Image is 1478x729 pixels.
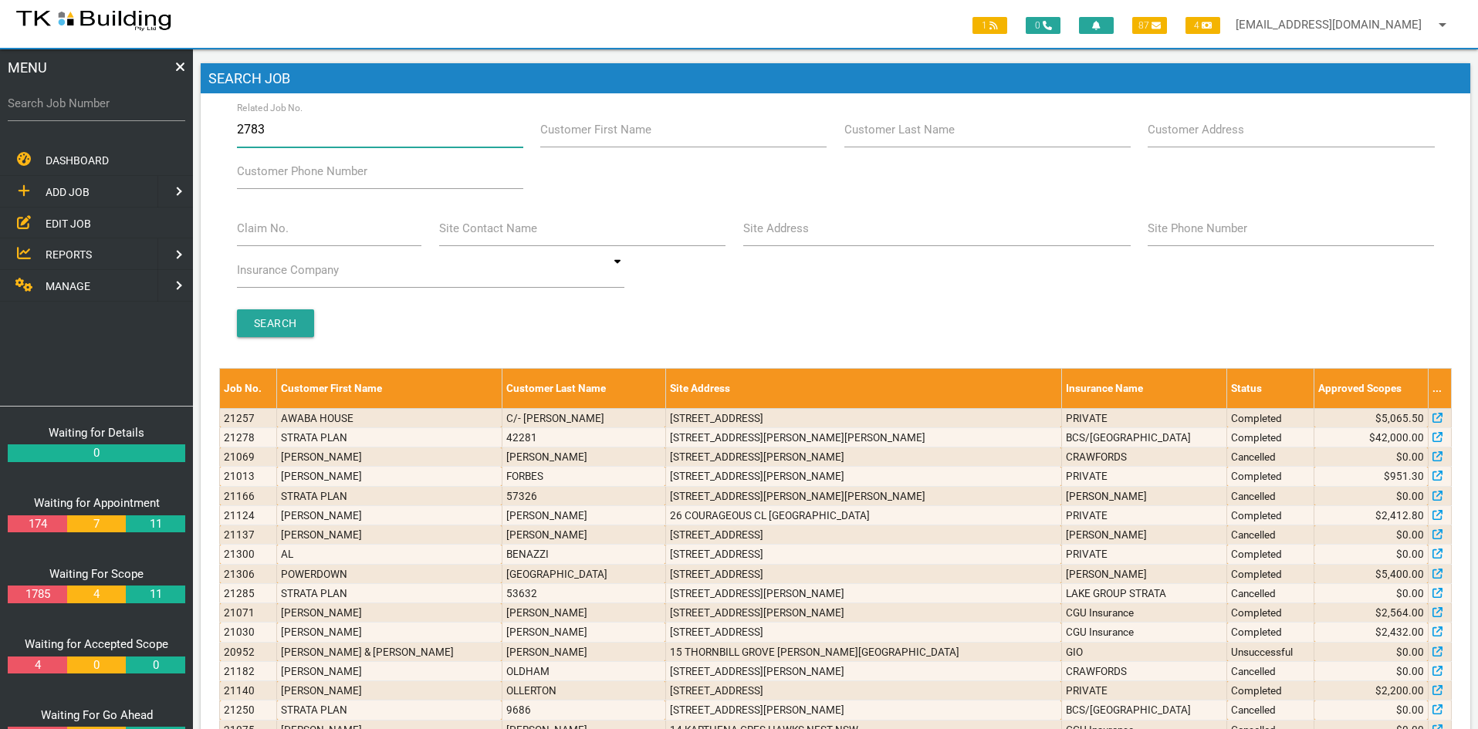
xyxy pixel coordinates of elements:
label: Customer First Name [540,121,651,139]
label: Site Contact Name [439,220,537,238]
a: 1785 [8,586,66,603]
td: Completed [1227,408,1314,427]
td: CGU Insurance [1061,623,1226,642]
a: 0 [67,656,126,674]
label: Site Address [743,220,809,238]
td: [PERSON_NAME] [1061,564,1226,583]
td: PRIVATE [1061,408,1226,427]
td: [STREET_ADDRESS][PERSON_NAME] [665,447,1061,467]
td: [PERSON_NAME] [502,525,665,545]
td: Completed [1227,545,1314,564]
td: Completed [1227,505,1314,525]
th: Customer First Name [277,369,502,408]
td: [PERSON_NAME] [277,505,502,525]
th: Insurance Name [1061,369,1226,408]
td: Completed [1227,427,1314,447]
span: REPORTS [46,248,92,261]
span: $0.00 [1396,527,1424,542]
td: 15 THORNBILL GROVE [PERSON_NAME][GEOGRAPHIC_DATA] [665,642,1061,661]
td: PRIVATE [1061,467,1226,486]
a: 0 [8,444,185,462]
td: 21285 [220,583,277,602]
td: [PERSON_NAME] [502,505,665,525]
label: Claim No. [237,220,289,238]
td: Completed [1227,603,1314,623]
td: 21140 [220,681,277,700]
td: 21124 [220,505,277,525]
td: [STREET_ADDRESS][PERSON_NAME] [665,603,1061,623]
label: Customer Address [1148,121,1244,139]
td: Cancelled [1227,700,1314,720]
td: 21182 [220,661,277,680]
td: 21137 [220,525,277,545]
td: STRATA PLAN [277,486,502,505]
td: [PERSON_NAME] [277,661,502,680]
span: $0.00 [1396,488,1424,504]
td: [PERSON_NAME] [277,681,502,700]
td: 21250 [220,700,277,720]
td: [STREET_ADDRESS] [665,545,1061,564]
span: $0.00 [1396,702,1424,717]
span: $0.00 [1396,546,1424,562]
span: DASHBOARD [46,154,109,167]
td: 20952 [220,642,277,661]
span: $2,432.00 [1375,624,1424,640]
label: Site Phone Number [1148,220,1247,238]
span: $2,200.00 [1375,683,1424,698]
a: Waiting for Accepted Scope [25,637,168,651]
th: Status [1227,369,1314,408]
input: Search [237,309,314,337]
td: PRIVATE [1061,681,1226,700]
td: 21030 [220,623,277,642]
td: CGU Insurance [1061,603,1226,623]
td: [PERSON_NAME] [1061,525,1226,545]
span: MANAGE [46,280,90,292]
a: Waiting for Appointment [34,496,160,510]
td: STRATA PLAN [277,427,502,447]
td: 21257 [220,408,277,427]
td: [PERSON_NAME] [502,642,665,661]
td: [PERSON_NAME] [277,525,502,545]
td: [STREET_ADDRESS][PERSON_NAME] [665,661,1061,680]
td: PRIVATE [1061,505,1226,525]
th: Customer Last Name [502,369,665,408]
td: [STREET_ADDRESS] [665,564,1061,583]
span: 4 [1185,17,1220,34]
td: 21069 [220,447,277,467]
td: PRIVATE [1061,545,1226,564]
td: STRATA PLAN [277,700,502,720]
span: $0.00 [1396,449,1424,464]
td: 21300 [220,545,277,564]
a: 7 [67,515,126,533]
td: [STREET_ADDRESS][PERSON_NAME] [665,700,1061,720]
td: Completed [1227,681,1314,700]
a: 4 [8,656,66,674]
a: Waiting for Details [49,426,144,440]
span: $2,412.80 [1375,508,1424,523]
a: Waiting For Scope [49,567,144,581]
span: EDIT JOB [46,217,91,229]
span: $0.00 [1396,586,1424,601]
th: Site Address [665,369,1061,408]
span: 87 [1132,17,1167,34]
td: Cancelled [1227,661,1314,680]
td: [STREET_ADDRESS][PERSON_NAME][PERSON_NAME] [665,427,1061,447]
td: BENAZZI [502,545,665,564]
td: [STREET_ADDRESS] [665,623,1061,642]
td: 26 COURAGEOUS CL [GEOGRAPHIC_DATA] [665,505,1061,525]
td: 21166 [220,486,277,505]
td: 53632 [502,583,665,602]
td: Completed [1227,623,1314,642]
a: Waiting For Go Ahead [41,708,153,722]
span: $42,000.00 [1369,430,1424,445]
td: POWERDOWN [277,564,502,583]
td: 21071 [220,603,277,623]
td: CRAWFORDS [1061,661,1226,680]
td: [PERSON_NAME] [277,603,502,623]
td: [PERSON_NAME] & [PERSON_NAME] [277,642,502,661]
label: Related Job No. [237,101,303,115]
td: [PERSON_NAME] [502,447,665,467]
td: BCS/[GEOGRAPHIC_DATA] [1061,700,1226,720]
td: [PERSON_NAME] [502,623,665,642]
h1: Search Job [201,63,1470,94]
